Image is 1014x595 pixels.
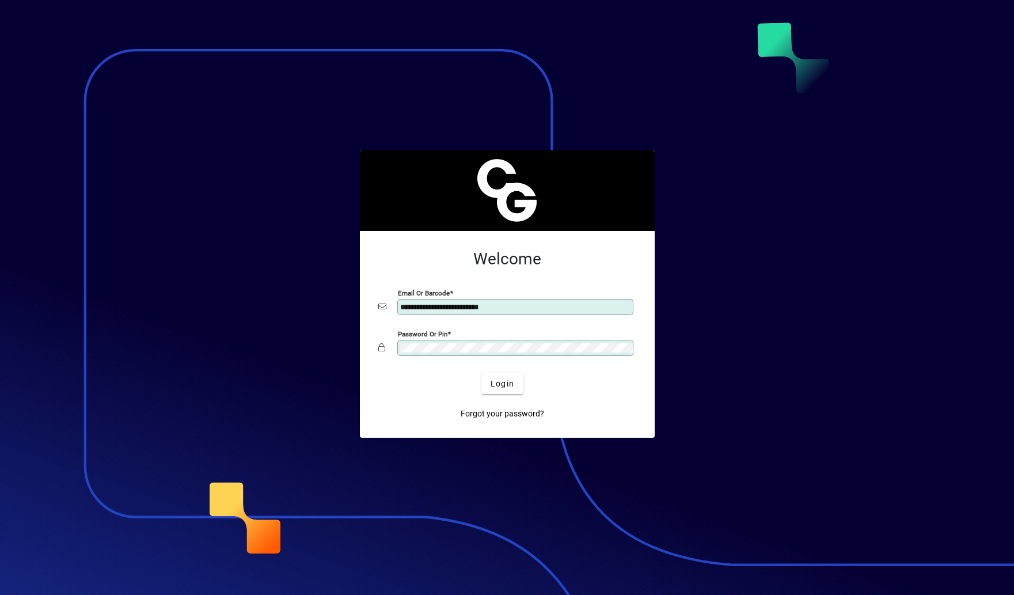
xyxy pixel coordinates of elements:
h2: Welcome [378,249,636,269]
a: Forgot your password? [456,403,549,424]
button: Login [481,373,523,394]
span: Forgot your password? [461,408,544,420]
span: Login [491,378,514,390]
mat-label: Password or Pin [398,330,447,338]
mat-label: Email or Barcode [398,289,450,297]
